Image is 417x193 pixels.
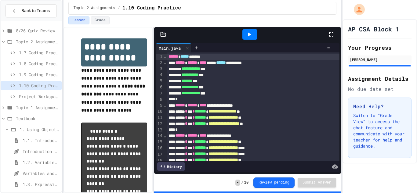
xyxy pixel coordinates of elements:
button: Review pending [253,177,295,188]
span: 1.7 Coding Practice [19,49,59,56]
div: My Account [347,2,366,16]
div: 9 [156,102,163,109]
button: Back to Teams [5,4,57,17]
div: Main.java [156,45,184,51]
span: 1.9 Coding Practice [19,71,59,78]
div: 6 [156,84,163,90]
div: 3 [156,66,163,72]
div: 11 [156,115,163,121]
span: 1.3. Expressions and Output [New] [23,181,59,188]
div: 18 [156,158,163,164]
span: 1.8 Coding Practice [19,60,59,67]
span: Textbook [16,115,59,122]
span: 1. Using Objects and Methods [20,126,59,133]
span: Fold line [163,133,166,138]
h2: Assignment Details [348,74,412,83]
span: - [235,180,240,186]
div: 4 [156,72,163,78]
span: 1.2. Variables and Data Types [23,159,59,166]
div: 16 [156,145,163,151]
div: 10 [156,109,163,115]
span: Fold line [163,60,166,65]
div: History [157,162,185,171]
span: Project Workspace [19,93,59,100]
div: 1 [156,54,163,60]
span: Topic 1 Assignments [16,104,59,111]
span: 8/26 Quiz Review [16,27,59,34]
div: 14 [156,133,163,139]
h1: AP CSA Block 1 [348,25,399,33]
span: 10 [244,180,248,185]
button: Submit Answer [298,178,336,188]
span: Topic 2 Assignments [74,6,115,11]
button: Grade [91,16,110,24]
button: Lesson [68,16,89,24]
span: Introduction to Algorithms, Programming, and Compilers [23,148,59,155]
h2: Your Progress [348,43,412,52]
div: 13 [156,127,163,133]
span: Variables and Data Types - Quiz [23,170,59,177]
div: 12 [156,121,163,127]
h3: Need Help? [353,103,406,110]
span: Topic 2 Assignments [16,38,59,45]
span: 1.10 Coding Practice [19,82,59,89]
div: 15 [156,139,163,145]
div: 8 [156,97,163,103]
span: Fold line [163,54,166,59]
div: No due date set [348,85,412,93]
span: Back to Teams [21,8,50,14]
p: Switch to "Grade View" to access the chat feature and communicate with your teacher for help and ... [353,113,406,149]
span: Submit Answer [303,180,331,185]
div: 7 [156,91,163,97]
div: 2 [156,60,163,66]
div: 5 [156,78,163,84]
div: Main.java [156,43,191,52]
span: / [241,180,244,185]
span: / [118,6,120,11]
span: 1.1. Introduction to Algorithms, Programming, and Compilers [23,137,59,144]
span: Fold line [163,103,166,108]
span: 1.10 Coding Practice [122,5,181,12]
div: [PERSON_NAME] [350,57,410,62]
div: 17 [156,152,163,158]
